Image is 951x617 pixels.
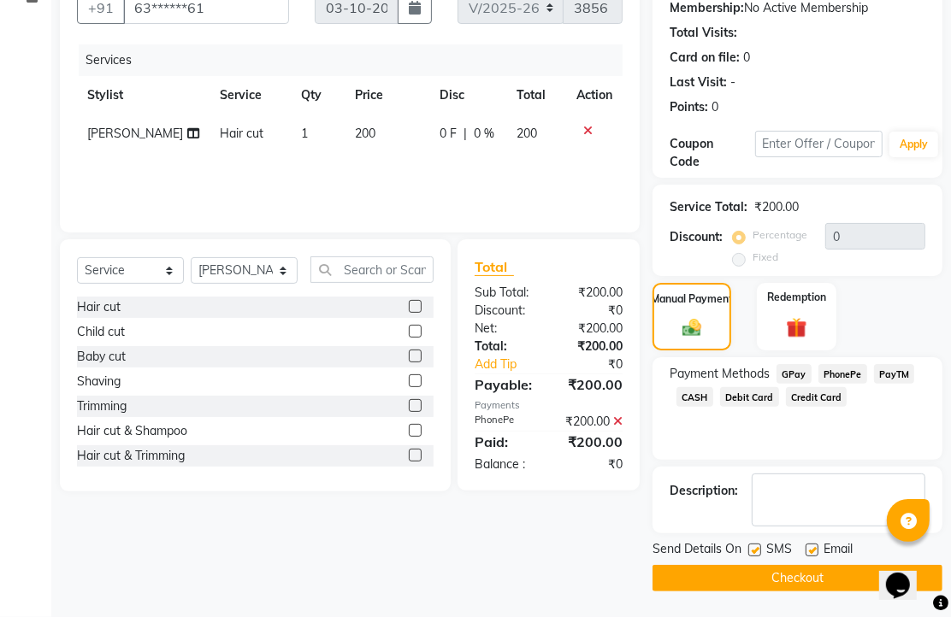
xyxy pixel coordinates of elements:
[676,387,713,407] span: CASH
[670,73,727,91] div: Last Visit:
[87,126,183,141] span: [PERSON_NAME]
[346,76,430,115] th: Price
[549,320,636,338] div: ₹200.00
[670,98,708,116] div: Points:
[780,315,813,341] img: _gift.svg
[440,125,457,143] span: 0 F
[462,374,549,395] div: Payable:
[77,373,121,391] div: Shaving
[462,356,563,373] a: Add Tip
[549,302,636,320] div: ₹0
[429,76,505,115] th: Disc
[462,302,549,320] div: Discount:
[462,413,549,431] div: PhonePe
[824,540,853,561] span: Email
[874,364,915,384] span: PayTM
[506,76,566,115] th: Total
[653,540,741,561] span: Send Details On
[754,198,799,216] div: ₹200.00
[670,24,737,42] div: Total Visits:
[753,250,778,265] label: Fixed
[777,364,812,384] span: GPay
[670,365,770,383] span: Payment Methods
[743,49,750,67] div: 0
[889,132,938,157] button: Apply
[670,482,738,500] div: Description:
[753,227,807,243] label: Percentage
[563,356,635,373] div: ₹0
[77,447,185,465] div: Hair cut & Trimming
[670,198,747,216] div: Service Total:
[549,374,636,395] div: ₹200.00
[77,76,210,115] th: Stylist
[462,455,549,473] div: Balance :
[210,76,292,115] th: Service
[464,125,467,143] span: |
[879,549,934,600] iframe: chat widget
[786,387,848,407] span: Credit Card
[517,126,537,141] span: 200
[310,256,434,283] input: Search or Scan
[549,455,636,473] div: ₹0
[549,413,636,431] div: ₹200.00
[767,290,826,305] label: Redemption
[712,98,718,116] div: 0
[670,228,723,246] div: Discount:
[766,540,792,561] span: SMS
[475,258,514,276] span: Total
[79,44,635,76] div: Services
[670,135,755,171] div: Coupon Code
[651,291,733,307] label: Manual Payment
[462,320,549,338] div: Net:
[462,284,549,302] div: Sub Total:
[77,323,125,341] div: Child cut
[549,432,636,452] div: ₹200.00
[291,76,345,115] th: Qty
[676,317,707,339] img: _cash.svg
[462,432,549,452] div: Paid:
[77,298,121,316] div: Hair cut
[474,125,494,143] span: 0 %
[77,348,126,366] div: Baby cut
[670,49,740,67] div: Card on file:
[730,73,735,91] div: -
[653,565,942,591] button: Checkout
[549,338,636,356] div: ₹200.00
[77,397,127,415] div: Trimming
[77,422,187,440] div: Hair cut & Shampoo
[220,126,263,141] span: Hair cut
[475,398,623,413] div: Payments
[549,284,636,302] div: ₹200.00
[755,131,883,157] input: Enter Offer / Coupon Code
[462,338,549,356] div: Total:
[356,126,376,141] span: 200
[720,387,779,407] span: Debit Card
[301,126,308,141] span: 1
[818,364,867,384] span: PhonePe
[566,76,623,115] th: Action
